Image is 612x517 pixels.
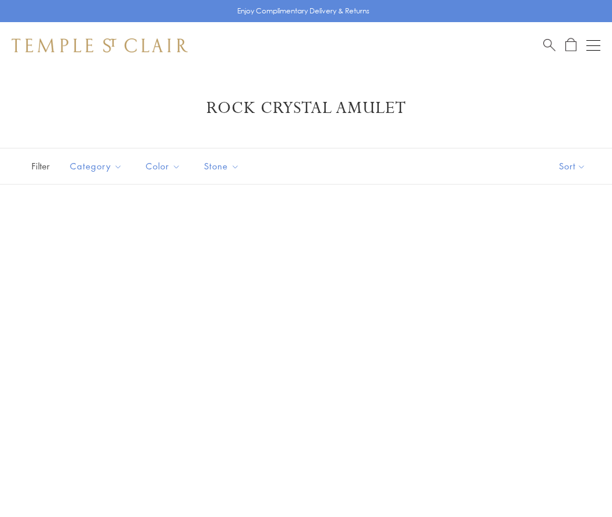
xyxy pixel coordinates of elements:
[543,38,555,52] a: Search
[586,38,600,52] button: Open navigation
[140,159,189,173] span: Color
[137,153,189,179] button: Color
[533,148,612,184] button: Show sort by
[565,38,576,52] a: Open Shopping Bag
[195,153,248,179] button: Stone
[61,153,131,179] button: Category
[198,159,248,173] span: Stone
[29,98,583,119] h1: Rock Crystal Amulet
[237,5,370,17] p: Enjoy Complimentary Delivery & Returns
[64,159,131,173] span: Category
[12,38,188,52] img: Temple St. Clair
